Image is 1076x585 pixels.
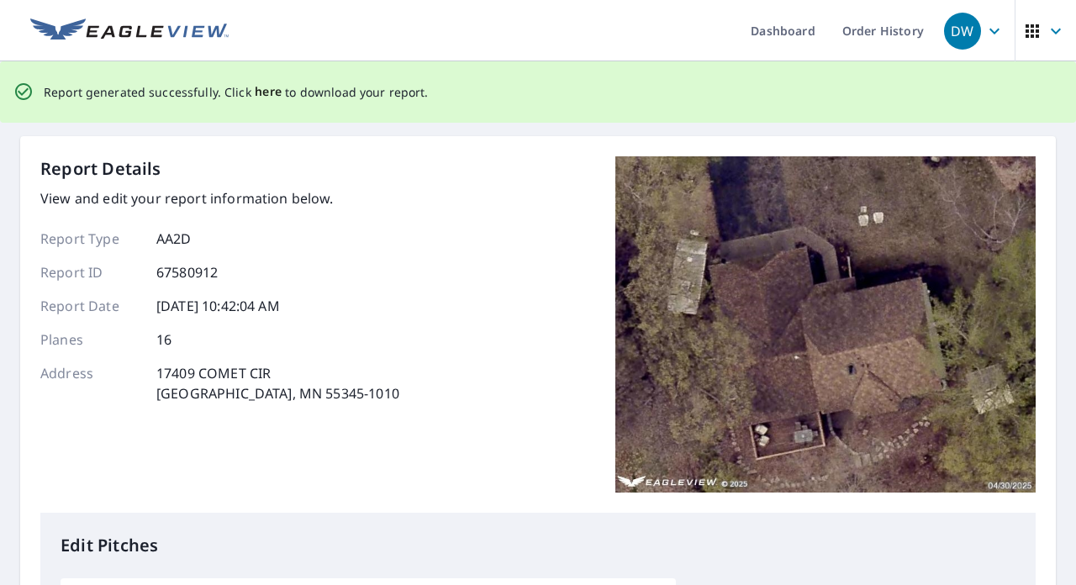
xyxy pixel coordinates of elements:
p: AA2D [156,229,192,249]
p: 67580912 [156,262,218,282]
p: Planes [40,329,141,350]
p: View and edit your report information below. [40,188,399,208]
p: Report Details [40,156,161,182]
p: Report generated successfully. Click to download your report. [44,82,429,103]
button: here [255,82,282,103]
p: Address [40,363,141,403]
p: Edit Pitches [61,533,1015,558]
img: EV Logo [30,18,229,44]
img: Top image [615,156,1036,493]
p: [DATE] 10:42:04 AM [156,296,280,316]
p: Report Type [40,229,141,249]
p: Report Date [40,296,141,316]
p: 17409 COMET CIR [GEOGRAPHIC_DATA], MN 55345-1010 [156,363,399,403]
p: Report ID [40,262,141,282]
p: 16 [156,329,171,350]
div: DW [944,13,981,50]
